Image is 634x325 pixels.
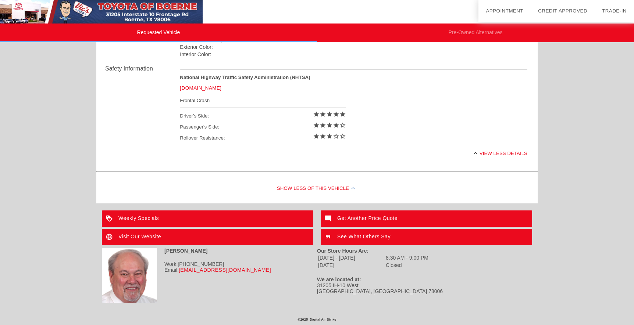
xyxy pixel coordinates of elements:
a: [DOMAIN_NAME] [180,85,221,91]
img: ic_language_white_24dp_2x.png [102,229,118,245]
img: ic_loyalty_white_24dp_2x.png [102,210,118,227]
strong: Our Store Hours Are: [317,248,368,254]
a: Appointment [486,8,523,14]
div: Frontal Crash [180,96,346,105]
div: Safety Information [105,64,180,73]
i: star_border [339,133,346,140]
i: star [313,133,320,140]
div: Passenger's Side: [180,122,346,133]
i: star [313,122,320,129]
strong: [PERSON_NAME] [164,248,207,254]
div: 31205 IH-10 West [GEOGRAPHIC_DATA], [GEOGRAPHIC_DATA] 78006 [317,282,532,294]
i: star [326,111,333,118]
div: Interior Color: [180,51,527,58]
i: star [313,111,320,118]
div: View less details [180,144,527,162]
strong: National Highway Traffic Safety Administration (NHTSA) [180,75,310,80]
i: star_border [339,122,346,129]
div: Email: [102,267,317,273]
a: Get Another Price Quote [321,210,532,227]
i: star [333,122,339,129]
td: 8:30 AM - 9:00 PM [385,254,429,261]
a: Credit Approved [538,8,587,14]
i: star [320,133,326,140]
div: Show Less of this Vehicle [96,174,538,203]
td: [DATE] [318,262,385,268]
i: star [326,122,333,129]
i: star [320,122,326,129]
i: star [339,111,346,118]
td: [DATE] - [DATE] [318,254,385,261]
td: Closed [385,262,429,268]
i: star_border [333,133,339,140]
i: star [320,111,326,118]
span: [PHONE_NUMBER] [178,261,224,267]
img: ic_format_quote_white_24dp_2x.png [321,229,337,245]
strong: We are located at: [317,277,361,282]
a: [EMAIL_ADDRESS][DOMAIN_NAME] [179,267,271,273]
img: ic_mode_comment_white_24dp_2x.png [321,210,337,227]
a: Trade-In [602,8,627,14]
a: See What Others Say [321,229,532,245]
a: Weekly Specials [102,210,313,227]
li: Pre-Owned Alternatives [317,24,634,42]
i: star [326,133,333,140]
div: Driver's Side: [180,111,346,122]
div: Rollover Resistance: [180,133,346,144]
div: Work: [102,261,317,267]
i: star [333,111,339,118]
a: Visit Our Website [102,229,313,245]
